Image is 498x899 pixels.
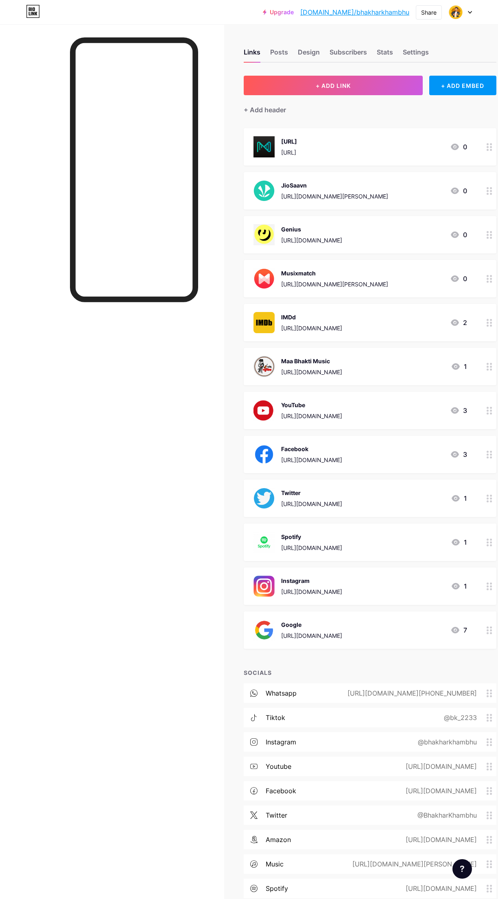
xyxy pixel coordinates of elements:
div: Settings [403,47,429,62]
div: Maa Bhakti Music [281,357,342,365]
a: Upgrade [263,9,294,15]
div: 2 [450,318,467,327]
div: @bhakharkhambhu [405,737,487,747]
div: @bk_2233 [431,713,487,722]
img: Muso.ai [253,136,275,157]
div: 3 [450,406,467,415]
div: Genius [281,225,342,233]
img: bhakharkhambhu [448,4,463,20]
div: 1 [451,362,467,371]
div: music [266,859,284,869]
img: Google [253,620,275,641]
div: + ADD EMBED [429,76,496,95]
div: amazon [266,835,291,844]
img: YouTube [253,400,275,421]
img: Maa Bhakti Music [253,356,275,377]
div: @BhakharKhambhu [404,810,487,820]
div: [URL][DOMAIN_NAME] [281,631,342,640]
div: [URL][DOMAIN_NAME][PERSON_NAME] [339,859,487,869]
span: + ADD LINK [316,82,351,89]
img: JioSaavn [253,180,275,201]
div: tiktok [266,713,285,722]
div: Links [244,47,260,62]
img: Instagram [253,576,275,597]
div: Facebook [281,445,342,453]
div: [URL][DOMAIN_NAME][PERSON_NAME] [281,280,388,288]
div: 0 [450,142,467,152]
div: [URL][DOMAIN_NAME] [393,884,487,893]
div: [URL][DOMAIN_NAME] [393,786,487,796]
div: 1 [451,537,467,547]
div: [URL][DOMAIN_NAME] [281,500,342,508]
div: Share [421,8,437,17]
div: whatsapp [266,688,297,698]
div: Musixmatch [281,269,388,277]
div: Design [298,47,320,62]
div: [URL][DOMAIN_NAME] [281,412,342,420]
div: 0 [450,274,467,284]
div: Subscribers [330,47,367,62]
div: [URL][DOMAIN_NAME] [281,587,342,596]
div: 1 [451,581,467,591]
div: 7 [450,625,467,635]
div: IMDd [281,313,342,321]
div: youtube [266,762,291,771]
div: + Add header [244,105,286,115]
div: [URL][DOMAIN_NAME] [281,324,342,332]
div: [URL][DOMAIN_NAME][PERSON_NAME] [281,192,388,201]
div: 0 [450,186,467,196]
div: twitter [266,810,287,820]
div: YouTube [281,401,342,409]
div: 3 [450,449,467,459]
div: 1 [451,493,467,503]
div: Posts [270,47,288,62]
img: Twitter [253,488,275,509]
img: IMDd [253,312,275,333]
div: [URL] [281,137,297,146]
div: [URL][DOMAIN_NAME] [393,762,487,771]
div: [URL][DOMAIN_NAME] [281,543,342,552]
button: + ADD LINK [244,76,423,95]
img: Spotify [253,532,275,553]
img: Genius [253,224,275,245]
div: spotify [266,884,288,893]
div: instagram [266,737,296,747]
div: [URL][DOMAIN_NAME] [281,236,342,244]
div: [URL][DOMAIN_NAME][PHONE_NUMBER] [334,688,487,698]
div: [URL][DOMAIN_NAME] [393,835,487,844]
div: Stats [377,47,393,62]
div: [URL][DOMAIN_NAME] [281,456,342,464]
div: Google [281,620,342,629]
div: SOCIALS [244,668,496,677]
div: JioSaavn [281,181,388,190]
div: Twitter [281,489,342,497]
div: Spotify [281,532,342,541]
img: Musixmatch [253,268,275,289]
a: [DOMAIN_NAME]/bhakharkhambhu [300,7,409,17]
div: facebook [266,786,296,796]
div: [URL] [281,148,297,157]
img: Facebook [253,444,275,465]
div: 0 [450,230,467,240]
div: Instagram [281,576,342,585]
div: [URL][DOMAIN_NAME] [281,368,342,376]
